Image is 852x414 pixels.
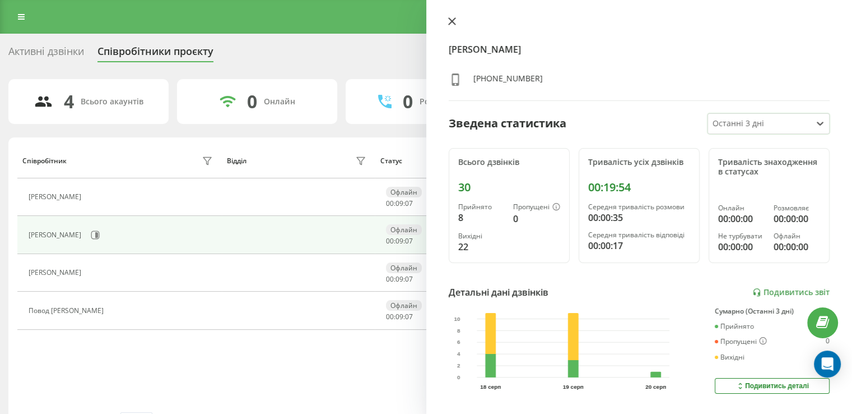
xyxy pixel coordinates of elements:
div: Середня тривалість відповіді [588,231,690,239]
span: 09 [395,312,403,321]
div: Детальні дані дзвінків [449,286,548,299]
div: Зведена статистика [449,115,566,132]
div: 4 [64,91,74,112]
span: 09 [395,236,403,246]
div: Повод [PERSON_NAME] [29,307,106,315]
div: 22 [458,240,504,254]
div: Прийнято [715,323,754,330]
div: Онлайн [264,97,295,107]
span: 09 [395,199,403,208]
text: 18 серп [480,384,501,390]
div: 00:00:00 [718,240,765,254]
div: Всього акаунтів [81,97,143,107]
div: Пропущені [715,337,767,346]
div: Відділ [227,157,246,165]
span: 00 [386,274,394,284]
div: Тривалість знаходження в статусах [718,158,820,177]
span: 00 [386,312,394,321]
div: Співробітники проєкту [97,45,213,63]
div: [PERSON_NAME] [29,193,84,201]
div: Офлайн [386,263,422,273]
div: Активні дзвінки [8,45,84,63]
text: 2 [457,363,460,369]
span: 07 [405,312,413,321]
span: 07 [405,236,413,246]
div: 8 [458,211,504,224]
div: Середня тривалість розмови [588,203,690,211]
a: Подивитись звіт [752,288,830,297]
div: Подивитись деталі [735,381,809,390]
text: 10 [454,316,460,322]
div: Open Intercom Messenger [814,351,841,378]
h4: [PERSON_NAME] [449,43,830,56]
div: Розмовляють [420,97,474,107]
div: 00:00:17 [588,239,690,252]
div: [PHONE_NUMBER] [473,73,543,89]
text: 0 [457,375,460,381]
text: 6 [457,339,460,346]
div: 0 [513,212,560,226]
div: [PERSON_NAME] [29,269,84,277]
div: 00:00:35 [588,211,690,224]
div: Вихідні [458,232,504,240]
span: 09 [395,274,403,284]
div: 00:00:00 [774,240,820,254]
div: : : [386,237,413,245]
div: Онлайн [718,204,765,212]
div: Пропущені [513,203,560,212]
div: : : [386,275,413,283]
div: Розмовляє [774,204,820,212]
div: 0 [247,91,257,112]
div: Співробітник [22,157,67,165]
span: 07 [405,274,413,284]
span: 00 [386,199,394,208]
div: Тривалість усіх дзвінків [588,158,690,167]
div: 0 [403,91,413,112]
div: Сумарно (Останні 3 дні) [715,307,830,315]
text: 19 серп [563,384,584,390]
div: : : [386,200,413,208]
div: Офлайн [386,300,422,311]
div: 00:19:54 [588,181,690,194]
div: 0 [826,337,830,346]
div: Не турбувати [718,232,765,240]
div: Офлайн [386,224,422,235]
span: 07 [405,199,413,208]
div: Вихідні [715,353,744,361]
div: : : [386,313,413,321]
div: Прийнято [458,203,504,211]
span: 00 [386,236,394,246]
div: [PERSON_NAME] [29,231,84,239]
div: Всього дзвінків [458,158,560,167]
div: Офлайн [386,187,422,197]
div: 30 [458,181,560,194]
div: 00:00:00 [718,212,765,226]
text: 8 [457,328,460,334]
div: Статус [380,157,402,165]
button: Подивитись деталі [715,378,830,394]
div: 00:00:00 [774,212,820,226]
text: 4 [457,351,460,357]
text: 20 серп [645,384,666,390]
div: Офлайн [774,232,820,240]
